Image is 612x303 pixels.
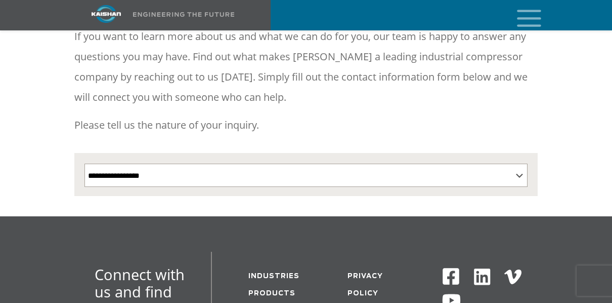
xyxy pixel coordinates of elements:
a: Industries [248,273,299,280]
p: Please tell us the nature of your inquiry. [74,115,538,135]
p: If you want to learn more about us and what we can do for you, our team is happy to answer any qu... [74,26,538,107]
img: kaishan logo [68,5,144,23]
img: Engineering the future [133,12,234,17]
a: Privacy Policy [347,273,383,297]
img: Linkedin [472,267,492,287]
img: Vimeo [504,270,521,284]
img: Facebook [442,267,460,286]
a: Products [248,290,295,297]
a: mobile menu [513,7,530,24]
